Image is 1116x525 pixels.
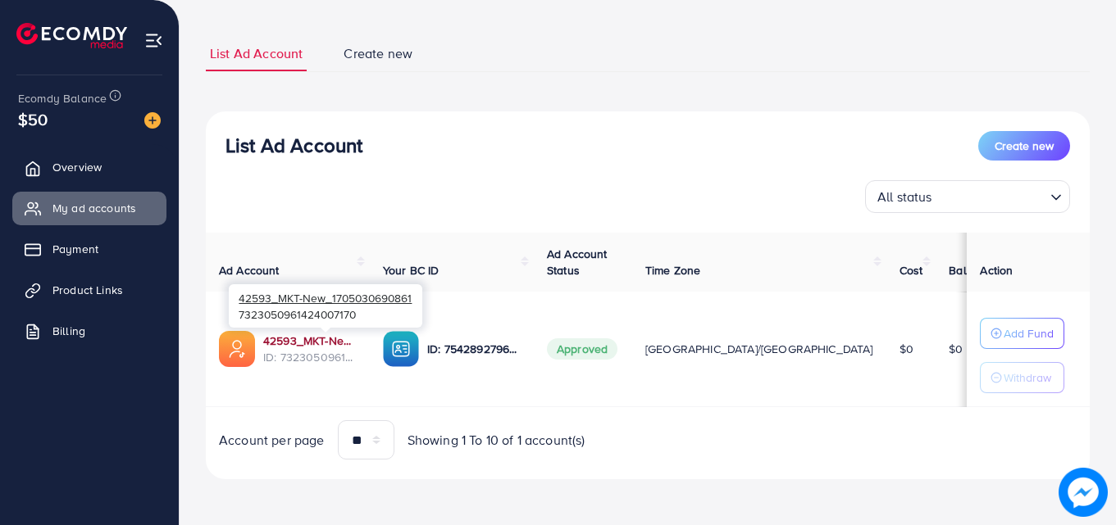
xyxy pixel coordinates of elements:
[18,90,107,106] span: Ecomdy Balance
[219,431,325,450] span: Account per page
[12,151,166,183] a: Overview
[12,315,166,347] a: Billing
[980,318,1064,349] button: Add Fund
[383,262,440,278] span: Your BC ID
[52,159,102,175] span: Overview
[995,138,1054,154] span: Create new
[383,331,419,367] img: ic-ba-acc.ded83a64.svg
[52,323,85,339] span: Billing
[645,341,873,357] span: [GEOGRAPHIC_DATA]/[GEOGRAPHIC_DATA]
[12,192,166,224] a: My ad accounts
[344,44,412,63] span: Create new
[219,262,280,278] span: Ad Account
[210,44,303,63] span: List Ad Account
[52,282,123,298] span: Product Links
[144,112,161,129] img: image
[900,262,923,278] span: Cost
[949,341,963,357] span: $0
[1004,368,1051,387] p: Withdraw
[949,262,992,278] span: Balance
[980,362,1064,393] button: Withdraw
[239,290,412,305] span: 42593_MKT-New_1705030690861
[427,339,521,359] p: ID: 7542892796370649089
[12,233,166,265] a: Payment
[408,431,585,450] span: Showing 1 To 10 of 1 account(s)
[865,180,1070,213] div: Search for option
[219,331,255,367] img: ic-ads-acc.e4c84228.svg
[978,131,1070,161] button: Create new
[263,333,357,349] a: 42593_MKT-New_1705030690861
[144,31,163,50] img: menu
[225,134,362,157] h3: List Ad Account
[263,349,357,365] span: ID: 7323050961424007170
[52,200,136,216] span: My ad accounts
[645,262,700,278] span: Time Zone
[900,341,913,357] span: $0
[547,338,617,360] span: Approved
[16,23,127,48] img: logo
[18,107,48,131] span: $50
[1004,324,1054,343] p: Add Fund
[547,246,608,278] span: Ad Account Status
[1061,470,1105,514] img: image
[12,274,166,306] a: Product Links
[937,182,1044,209] input: Search for option
[874,185,936,209] span: All status
[980,262,1013,278] span: Action
[52,241,98,257] span: Payment
[229,284,422,328] div: 7323050961424007170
